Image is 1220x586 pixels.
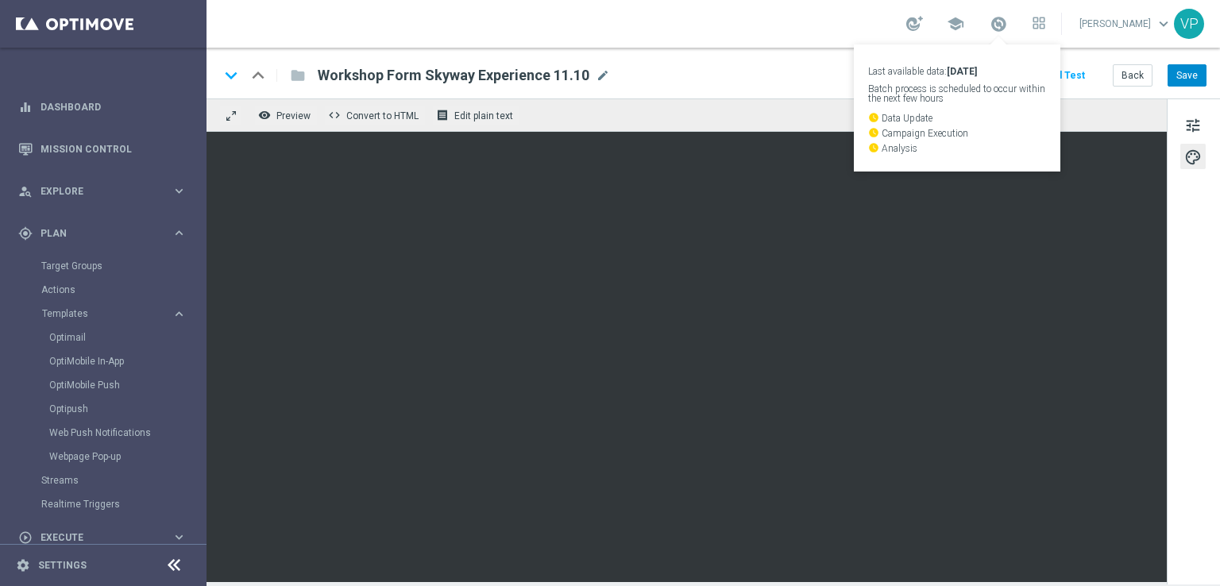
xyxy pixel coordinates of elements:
i: equalizer [18,100,33,114]
span: Templates [42,309,156,318]
a: Dashboard [41,86,187,128]
i: watch_later [868,127,879,138]
a: Streams [41,474,165,487]
span: school [947,15,964,33]
span: Convert to HTML [346,110,419,121]
div: Target Groups [41,254,205,278]
span: palette [1184,147,1202,168]
i: person_search [18,184,33,199]
button: remove_red_eye Preview [254,105,318,125]
div: Mission Control [18,128,187,170]
span: mode_edit [596,68,610,83]
button: Back [1113,64,1152,87]
button: receipt Edit plain text [432,105,520,125]
i: watch_later [868,112,879,123]
button: Send Test [1036,65,1087,87]
a: Last available data:[DATE] Batch process is scheduled to occur within the next few hours watch_la... [988,12,1009,37]
i: settings [16,558,30,573]
div: Templates [41,302,205,468]
div: Optipush [49,397,205,421]
i: watch_later [868,142,879,153]
p: Analysis [868,142,1046,153]
button: Templates keyboard_arrow_right [41,307,187,320]
a: Mission Control [41,128,187,170]
i: receipt [436,109,449,121]
a: Web Push Notifications [49,426,165,439]
a: Optimail [49,331,165,344]
i: keyboard_arrow_right [172,226,187,241]
span: Workshop Form Skyway Experience 11.10 [318,66,589,85]
a: Realtime Triggers [41,498,165,511]
span: Preview [276,110,311,121]
a: Target Groups [41,260,165,272]
div: VP [1174,9,1204,39]
span: Explore [41,187,172,196]
p: Batch process is scheduled to occur within the next few hours [868,84,1046,103]
span: Execute [41,533,172,542]
strong: [DATE] [947,66,977,77]
div: Execute [18,530,172,545]
span: Edit plain text [454,110,513,121]
button: tune [1180,112,1206,137]
span: keyboard_arrow_down [1155,15,1172,33]
p: Data Update [868,112,1046,123]
p: Campaign Execution [868,127,1046,138]
button: equalizer Dashboard [17,101,187,114]
span: Plan [41,229,172,238]
span: code [328,109,341,121]
div: Templates [42,309,172,318]
div: OptiMobile Push [49,373,205,397]
a: Settings [38,561,87,570]
div: Streams [41,468,205,492]
button: Mission Control [17,143,187,156]
i: remove_red_eye [258,109,271,121]
i: keyboard_arrow_right [172,183,187,199]
a: Optipush [49,403,165,415]
i: keyboard_arrow_down [219,64,243,87]
a: Actions [41,283,165,296]
i: play_circle_outline [18,530,33,545]
div: Actions [41,278,205,302]
div: Dashboard [18,86,187,128]
div: Realtime Triggers [41,492,205,516]
button: gps_fixed Plan keyboard_arrow_right [17,227,187,240]
div: Web Push Notifications [49,421,205,445]
button: person_search Explore keyboard_arrow_right [17,185,187,198]
a: OptiMobile In-App [49,355,165,368]
button: palette [1180,144,1206,169]
p: Last available data: [868,67,1046,76]
i: gps_fixed [18,226,33,241]
button: Save [1168,64,1206,87]
div: Explore [18,184,172,199]
div: Webpage Pop-up [49,445,205,468]
i: keyboard_arrow_right [172,306,187,322]
a: Webpage Pop-up [49,450,165,463]
div: Optimail [49,326,205,349]
div: OptiMobile In-App [49,349,205,373]
i: keyboard_arrow_right [172,530,187,545]
span: tune [1184,115,1202,136]
a: OptiMobile Push [49,379,165,391]
button: play_circle_outline Execute keyboard_arrow_right [17,531,187,544]
a: [PERSON_NAME]keyboard_arrow_down [1078,12,1174,36]
button: code Convert to HTML [324,105,426,125]
div: Plan [18,226,172,241]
